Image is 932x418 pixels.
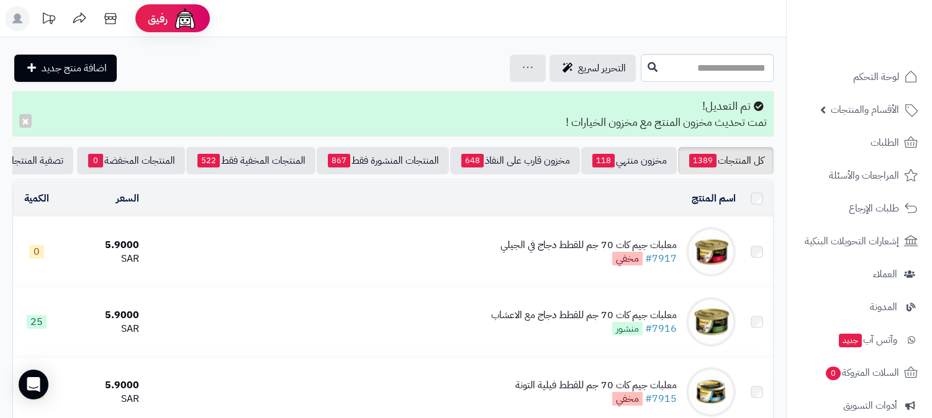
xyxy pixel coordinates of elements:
a: تحديثات المنصة [33,6,64,34]
span: 1389 [689,154,717,167]
span: 0 [29,245,44,259]
img: معلبات جيم كات 70 جم للقطط دجاج في الجيلي [686,227,736,277]
span: مخفي [612,392,643,406]
div: تم التعديل! تمت تحديث مخزون المنتج مع مخزون الخيارات ! [12,91,774,136]
a: مخزون قارب على النفاذ648 [450,147,580,174]
span: وآتس آب [838,331,897,349]
span: الأقسام والمنتجات [831,101,899,118]
span: أدوات التسويق [843,397,897,414]
a: السعر [116,191,139,206]
img: معلبات جيم كات 70 جم للقطط دجاج مع الاعشاب [686,297,736,347]
div: SAR [65,392,139,406]
span: التحرير لسريع [578,61,626,76]
div: 5.9000 [65,238,139,252]
span: السلات المتروكة [825,364,899,381]
span: جديد [839,334,862,347]
a: السلات المتروكة0 [794,358,925,388]
img: معلبات جيم كات 70 جم للقطط فيلية التونة [686,367,736,417]
span: 867 [328,154,350,167]
a: المنتجات المنشورة فقط867 [317,147,449,174]
span: تصفية المنتجات [4,153,63,168]
div: 5.9000 [65,378,139,393]
a: #7915 [645,391,677,406]
a: اسم المنتج [692,191,736,206]
a: المدونة [794,292,925,322]
a: المنتجات المخفية فقط522 [186,147,315,174]
a: الكمية [24,191,49,206]
span: إشعارات التحويلات البنكية [805,233,899,250]
span: منشور [612,322,643,336]
span: 0 [88,154,103,167]
img: ai-face.png [173,6,197,31]
span: اضافة منتج جديد [42,61,107,76]
span: 118 [592,154,615,167]
div: SAR [65,322,139,336]
span: طلبات الإرجاع [849,200,899,217]
span: الطلبات [871,134,899,151]
a: اضافة منتج جديد [14,55,117,82]
a: وآتس آبجديد [794,325,925,355]
a: #7916 [645,321,677,336]
a: المنتجات المخفضة0 [77,147,185,174]
span: مخفي [612,252,643,265]
a: العملاء [794,259,925,289]
a: #7917 [645,251,677,266]
span: العملاء [873,265,897,283]
div: معلبات جيم كات 70 جم للقطط دجاج في الجيلي [500,238,677,252]
a: إشعارات التحويلات البنكية [794,226,925,256]
button: × [19,114,32,128]
a: المراجعات والأسئلة [794,161,925,190]
span: 648 [461,154,484,167]
a: التحرير لسريع [550,55,636,82]
div: Open Intercom Messenger [19,370,48,399]
a: الطلبات [794,128,925,158]
span: لوحة التحكم [853,68,899,86]
span: المراجعات والأسئلة [829,167,899,184]
div: SAR [65,252,139,266]
a: مخزون منتهي118 [581,147,677,174]
a: كل المنتجات1389 [678,147,774,174]
span: رفيق [148,11,168,26]
div: 5.9000 [65,308,139,322]
span: المدونة [870,298,897,316]
span: 0 [826,367,841,380]
a: طلبات الإرجاع [794,193,925,223]
div: معلبات جيم كات 70 جم للقطط دجاج مع الاعشاب [491,308,677,322]
div: معلبات جيم كات 70 جم للقطط فيلية التونة [515,378,677,393]
a: لوحة التحكم [794,62,925,92]
span: 25 [27,315,47,329]
span: 522 [197,154,220,167]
